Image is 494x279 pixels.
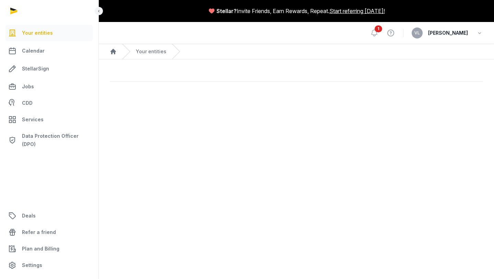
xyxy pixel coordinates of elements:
[329,7,385,15] a: Start referring [DATE]!
[22,47,45,55] span: Calendar
[5,257,93,274] a: Settings
[5,96,93,110] a: CDD
[375,25,382,32] span: 1
[136,48,166,55] a: Your entities
[22,99,33,107] span: CDD
[5,78,93,95] a: Jobs
[22,228,56,236] span: Refer a friend
[22,65,49,73] span: StellarSign
[5,111,93,128] a: Services
[22,212,36,220] span: Deals
[5,60,93,77] a: StellarSign
[428,29,468,37] span: [PERSON_NAME]
[22,29,53,37] span: Your entities
[5,224,93,241] a: Refer a friend
[22,82,34,91] span: Jobs
[414,31,420,35] span: VL
[5,129,93,151] a: Data Protection Officer (DPO)
[22,132,90,148] span: Data Protection Officer (DPO)
[22,245,59,253] span: Plan and Billing
[99,44,494,59] nav: Breadcrumb
[5,208,93,224] a: Deals
[22,261,42,269] span: Settings
[5,43,93,59] a: Calendar
[412,27,423,38] button: VL
[5,241,93,257] a: Plan and Billing
[5,25,93,41] a: Your entities
[22,115,44,124] span: Services
[216,7,237,15] span: Stellar?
